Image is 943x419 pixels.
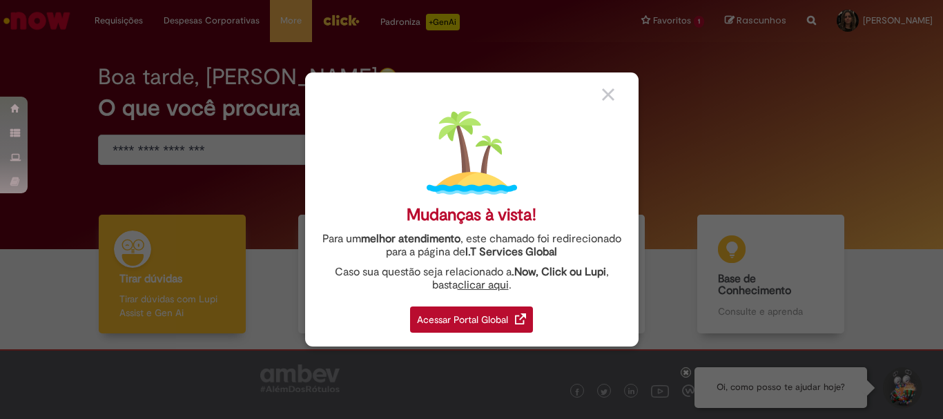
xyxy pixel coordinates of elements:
a: Acessar Portal Global [410,299,533,333]
div: Mudanças à vista! [407,205,536,225]
strong: melhor atendimento [361,232,460,246]
strong: .Now, Click ou Lupi [512,265,606,279]
div: Acessar Portal Global [410,306,533,333]
div: Caso sua questão seja relacionado a , basta . [315,266,628,292]
div: Para um , este chamado foi redirecionado para a página de [315,233,628,259]
img: island.png [427,108,517,198]
a: I.T Services Global [465,237,557,259]
a: clicar aqui [458,271,509,292]
img: close_button_grey.png [602,88,614,101]
img: redirect_link.png [515,313,526,324]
